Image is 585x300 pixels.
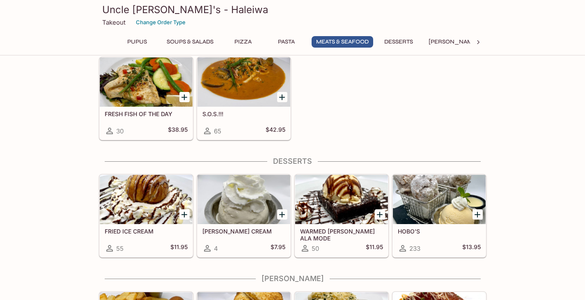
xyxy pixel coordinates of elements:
p: Takeout [102,18,126,26]
button: SOUPS & SALADS [162,36,218,48]
h5: S.O.S.!!! [202,110,285,117]
button: DESSERTS [380,36,418,48]
span: 50 [312,245,319,252]
a: FRESH FISH OF THE DAY30$38.95 [99,57,193,140]
button: Add FRESH FISH OF THE DAY [179,92,190,102]
a: [PERSON_NAME] CREAM4$7.95 [197,174,291,257]
button: Add HOBO'S [473,209,483,220]
span: 65 [214,127,221,135]
h5: $11.95 [366,243,383,253]
h5: [PERSON_NAME] CREAM [202,228,285,235]
h4: DESSERTS [99,157,486,166]
a: HOBO'S233$13.95 [392,174,486,257]
button: Add WARMED FUDGE BROWNIE ALA MODE [375,209,385,220]
span: 233 [409,245,420,252]
button: Add FRIED ICE CREAM [179,209,190,220]
div: HOBO'S [393,175,486,224]
button: MEATS & SEAFOOD [312,36,373,48]
button: Add S.O.S.!!! [277,92,287,102]
button: [PERSON_NAME] [424,36,483,48]
h5: $11.95 [170,243,188,253]
a: WARMED [PERSON_NAME] ALA MODE50$11.95 [295,174,388,257]
span: 55 [116,245,124,252]
h3: Uncle [PERSON_NAME]'s - Haleiwa [102,3,483,16]
div: WARMED FUDGE BROWNIE ALA MODE [295,175,388,224]
a: FRIED ICE CREAM55$11.95 [99,174,193,257]
span: 4 [214,245,218,252]
h5: HOBO'S [398,228,481,235]
div: FRESH FISH OF THE DAY [100,57,193,107]
h5: $38.95 [168,126,188,136]
h5: FRESH FISH OF THE DAY [105,110,188,117]
button: PUPUS [119,36,156,48]
h5: WARMED [PERSON_NAME] ALA MODE [300,228,383,241]
button: Add VANILLA ICE CREAM [277,209,287,220]
div: S.O.S.!!! [197,57,290,107]
button: PIZZA [225,36,262,48]
a: S.O.S.!!!65$42.95 [197,57,291,140]
h5: $7.95 [271,243,285,253]
button: PASTA [268,36,305,48]
div: VANILLA ICE CREAM [197,175,290,224]
h5: $42.95 [266,126,285,136]
button: Change Order Type [132,16,189,29]
div: FRIED ICE CREAM [100,175,193,224]
span: 30 [116,127,124,135]
h5: $13.95 [462,243,481,253]
h5: FRIED ICE CREAM [105,228,188,235]
h4: [PERSON_NAME] [99,274,486,283]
